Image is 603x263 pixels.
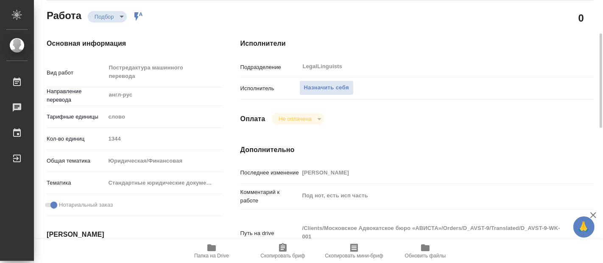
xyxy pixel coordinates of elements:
[240,169,299,177] p: Последнее изменение
[272,113,324,125] div: Подбор
[88,11,127,22] div: Подбор
[240,84,299,93] p: Исполнитель
[299,221,564,244] textarea: /Clients/Московское Адвокатское бюро «АВИСТА»/Orders/D_AVST-9/Translated/D_AVST-9-WK-001
[304,83,349,93] span: Назначить себя
[47,113,105,121] p: Тарифные единицы
[299,80,354,95] button: Назначить себя
[240,229,299,238] p: Путь на drive
[573,216,595,238] button: 🙏
[260,253,305,259] span: Скопировать бриф
[240,39,594,49] h4: Исполнители
[105,154,223,168] div: Юридическая/Финансовая
[59,201,113,209] span: Нотариальный заказ
[47,135,105,143] p: Кол-во единиц
[47,230,207,240] h4: [PERSON_NAME]
[276,115,314,122] button: Не оплачена
[240,114,265,124] h4: Оплата
[194,253,229,259] span: Папка на Drive
[47,157,105,165] p: Общая тематика
[405,253,446,259] span: Обновить файлы
[325,253,383,259] span: Скопировать мини-бриф
[247,239,318,263] button: Скопировать бриф
[578,11,584,25] h2: 0
[47,7,81,22] h2: Работа
[47,179,105,187] p: Тематика
[240,145,594,155] h4: Дополнительно
[240,63,299,72] p: Подразделение
[47,69,105,77] p: Вид работ
[176,239,247,263] button: Папка на Drive
[47,39,207,49] h4: Основная информация
[318,239,390,263] button: Скопировать мини-бриф
[47,87,105,104] p: Направление перевода
[240,188,299,205] p: Комментарий к работе
[390,239,461,263] button: Обновить файлы
[105,110,223,124] div: слово
[299,166,564,179] input: Пустое поле
[105,133,223,145] input: Пустое поле
[577,218,591,236] span: 🙏
[92,13,117,20] button: Подбор
[105,176,223,190] div: Стандартные юридические документы, договоры, уставы
[299,188,564,203] textarea: Под нот, есть исп часть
